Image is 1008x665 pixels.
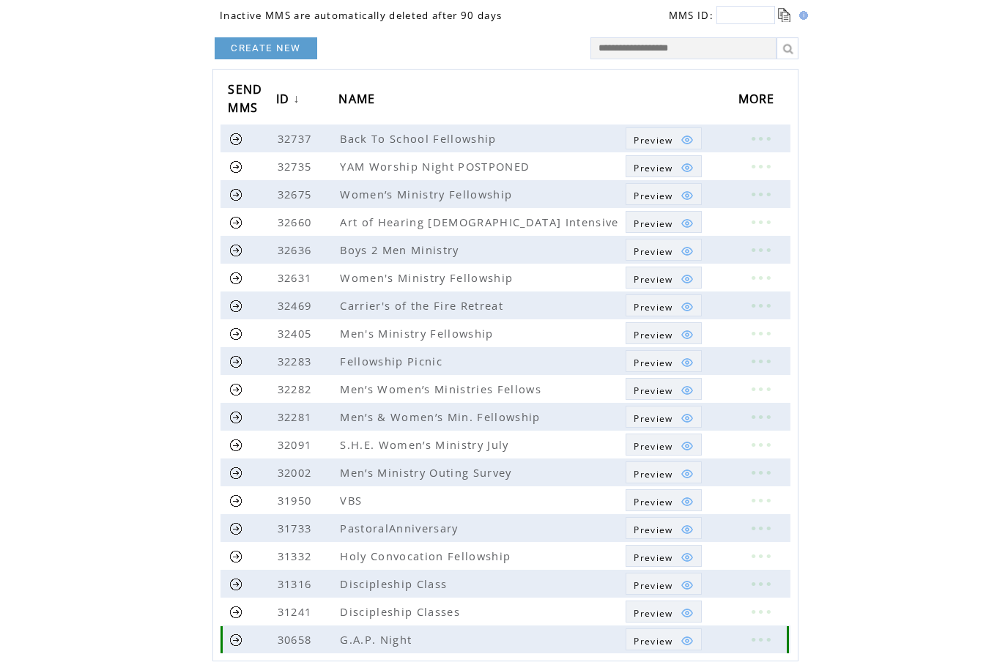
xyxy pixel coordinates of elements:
[228,78,262,123] span: SEND MMS
[340,187,516,201] span: Women’s Ministry Fellowship
[681,634,694,647] img: eye.png
[340,632,415,647] span: G.A.P. Night
[626,350,701,372] a: Preview
[215,37,317,59] a: CREATE NEW
[634,357,672,369] span: Show MMS preview
[340,270,516,285] span: Women's Ministry Fellowship
[634,162,672,174] span: Show MMS preview
[681,495,694,508] img: eye.png
[278,270,316,285] span: 32631
[340,437,512,452] span: S.H.E. Women’s Ministry July
[278,242,316,257] span: 32636
[681,161,694,174] img: eye.png
[338,87,379,114] span: NAME
[634,551,672,564] span: Show MMS preview
[681,133,694,146] img: eye.png
[278,326,316,341] span: 32405
[626,601,701,623] a: Preview
[634,245,672,258] span: Show MMS preview
[278,131,316,146] span: 32737
[634,607,672,620] span: Show MMS preview
[278,187,316,201] span: 32675
[626,239,701,261] a: Preview
[634,384,672,397] span: Show MMS preview
[340,215,622,229] span: Art of Hearing [DEMOGRAPHIC_DATA] Intensive
[340,493,366,508] span: VBS
[278,159,316,174] span: 32735
[626,461,701,483] a: Preview
[681,245,694,258] img: eye.png
[338,86,382,114] a: NAME
[626,406,701,428] a: Preview
[634,273,672,286] span: Show MMS preview
[738,87,779,114] span: MORE
[634,496,672,508] span: Show MMS preview
[626,322,701,344] a: Preview
[278,549,316,563] span: 31332
[626,545,701,567] a: Preview
[278,521,316,535] span: 31733
[626,434,701,456] a: Preview
[626,628,701,650] a: Preview
[340,465,515,480] span: Men’s Ministry Outing Survey
[681,189,694,202] img: eye.png
[340,549,514,563] span: Holy Convocation Fellowship
[340,298,507,313] span: Carrier's of the Fire Retreat
[634,301,672,313] span: Show MMS preview
[340,159,533,174] span: YAM Worship Night POSTPONED
[626,211,701,233] a: Preview
[795,11,808,20] img: help.gif
[681,523,694,536] img: eye.png
[626,573,701,595] a: Preview
[681,551,694,564] img: eye.png
[634,635,672,647] span: Show MMS preview
[340,131,500,146] span: Back To School Fellowship
[681,606,694,620] img: eye.png
[681,579,694,592] img: eye.png
[626,489,701,511] a: Preview
[276,87,294,114] span: ID
[340,604,464,619] span: Discipleship Classes
[278,409,316,424] span: 32281
[681,272,694,286] img: eye.png
[278,604,316,619] span: 31241
[278,215,316,229] span: 32660
[681,384,694,397] img: eye.png
[626,267,701,289] a: Preview
[634,524,672,536] span: Show MMS preview
[626,294,701,316] a: Preview
[340,382,545,396] span: Men’s Women’s Ministries Fellows
[278,632,316,647] span: 30658
[278,493,316,508] span: 31950
[278,382,316,396] span: 32282
[220,9,502,22] span: Inactive MMS are automatically deleted after 90 days
[681,217,694,230] img: eye.png
[634,218,672,230] span: Show MMS preview
[278,465,316,480] span: 32002
[340,521,462,535] span: PastoralAnniversary
[634,468,672,480] span: Show MMS preview
[626,183,701,205] a: Preview
[626,517,701,539] a: Preview
[626,155,701,177] a: Preview
[681,300,694,313] img: eye.png
[278,298,316,313] span: 32469
[340,409,544,424] span: Men’s & Women’s Min. Fellowship
[276,86,304,114] a: ID↓
[634,329,672,341] span: Show MMS preview
[681,328,694,341] img: eye.png
[278,354,316,368] span: 32283
[626,378,701,400] a: Preview
[340,354,446,368] span: Fellowship Picnic
[681,412,694,425] img: eye.png
[681,467,694,480] img: eye.png
[634,440,672,453] span: Show MMS preview
[278,437,316,452] span: 32091
[669,9,714,22] span: MMS ID:
[634,134,672,146] span: Show MMS preview
[340,576,451,591] span: Discipleship Class
[681,439,694,453] img: eye.png
[681,356,694,369] img: eye.png
[634,579,672,592] span: Show MMS preview
[278,576,316,591] span: 31316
